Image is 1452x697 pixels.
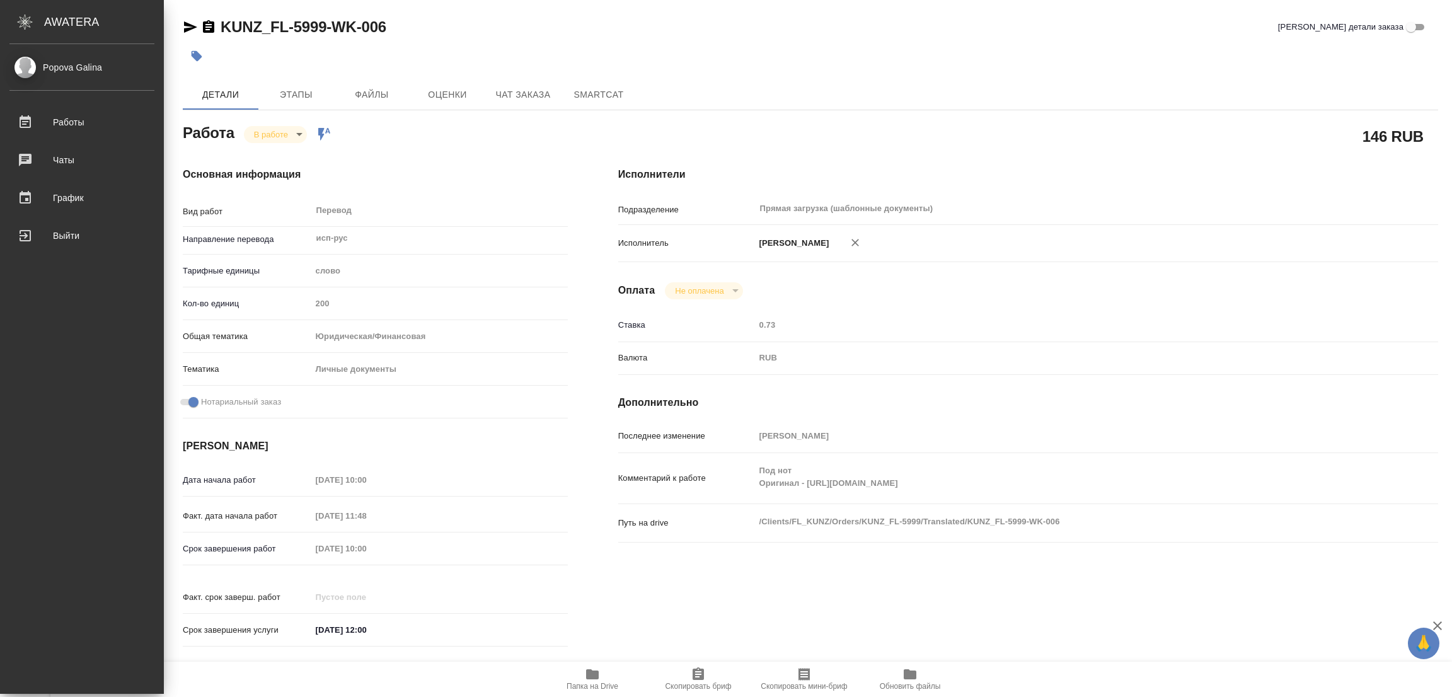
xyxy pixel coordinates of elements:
a: Работы [3,107,161,138]
span: SmartCat [568,87,629,103]
a: KUNZ_FL-5999-WK-006 [221,18,386,35]
span: [PERSON_NAME] детали заказа [1278,21,1403,33]
div: В работе [665,282,742,299]
span: Нотариальный заказ [201,396,281,408]
button: 🙏 [1408,628,1439,659]
button: Удалить исполнителя [841,229,869,256]
button: Папка на Drive [539,662,645,697]
p: Валюта [618,352,755,364]
button: Скопировать ссылку [201,20,216,35]
div: Личные документы [311,359,568,380]
textarea: Под нот Оригинал - [URL][DOMAIN_NAME] [755,460,1370,494]
span: Обновить файлы [880,682,941,691]
span: Файлы [342,87,402,103]
p: Направление перевода [183,233,311,246]
span: Скопировать бриф [665,682,731,691]
input: Пустое поле [311,294,568,313]
input: Пустое поле [311,471,422,489]
h4: Исполнители [618,167,1438,182]
button: Скопировать мини-бриф [751,662,857,697]
h2: Работа [183,120,234,143]
p: Срок завершения услуги [183,624,311,637]
button: Скопировать бриф [645,662,751,697]
input: Пустое поле [755,427,1370,445]
span: Детали [190,87,251,103]
div: Работы [9,113,154,132]
p: Ставка [618,319,755,331]
p: Факт. дата начала работ [183,510,311,522]
input: Пустое поле [311,539,422,558]
p: Последнее изменение [618,430,755,442]
button: Скопировать ссылку для ЯМессенджера [183,20,198,35]
textarea: /Clients/FL_KUNZ/Orders/KUNZ_FL-5999/Translated/KUNZ_FL-5999-WK-006 [755,511,1370,533]
div: В работе [244,126,307,143]
p: Путь на drive [618,517,755,529]
p: Вид работ [183,205,311,218]
span: Этапы [266,87,326,103]
div: Popova Galina [9,60,154,74]
div: Чаты [9,151,154,170]
a: Выйти [3,220,161,251]
span: Оценки [417,87,478,103]
h2: 146 RUB [1363,125,1424,147]
p: Подразделение [618,204,755,216]
div: слово [311,260,568,282]
span: Папка на Drive [567,682,618,691]
button: В работе [250,129,292,140]
p: Дата начала работ [183,474,311,487]
h4: Основная информация [183,167,568,182]
p: Срок завершения работ [183,543,311,555]
p: Общая тематика [183,330,311,343]
div: Выйти [9,226,154,245]
h4: Оплата [618,283,655,298]
p: Тематика [183,363,311,376]
a: Чаты [3,144,161,176]
div: График [9,188,154,207]
p: Комментарий к работе [618,472,755,485]
div: Юридическая/Финансовая [311,326,568,347]
button: Добавить тэг [183,42,210,70]
p: [PERSON_NAME] [755,237,829,250]
p: Тарифные единицы [183,265,311,277]
input: Пустое поле [311,588,422,606]
p: Кол-во единиц [183,297,311,310]
div: RUB [755,347,1370,369]
input: ✎ Введи что-нибудь [311,621,422,639]
span: 🙏 [1413,630,1434,657]
input: Пустое поле [311,507,422,525]
a: График [3,182,161,214]
h4: Дополнительно [618,395,1438,410]
p: Исполнитель [618,237,755,250]
span: Чат заказа [493,87,553,103]
button: Не оплачена [671,285,727,296]
div: AWATERA [44,9,164,35]
input: Пустое поле [755,316,1370,334]
h4: [PERSON_NAME] [183,439,568,454]
button: Обновить файлы [857,662,963,697]
p: Факт. срок заверш. работ [183,591,311,604]
span: Скопировать мини-бриф [761,682,847,691]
